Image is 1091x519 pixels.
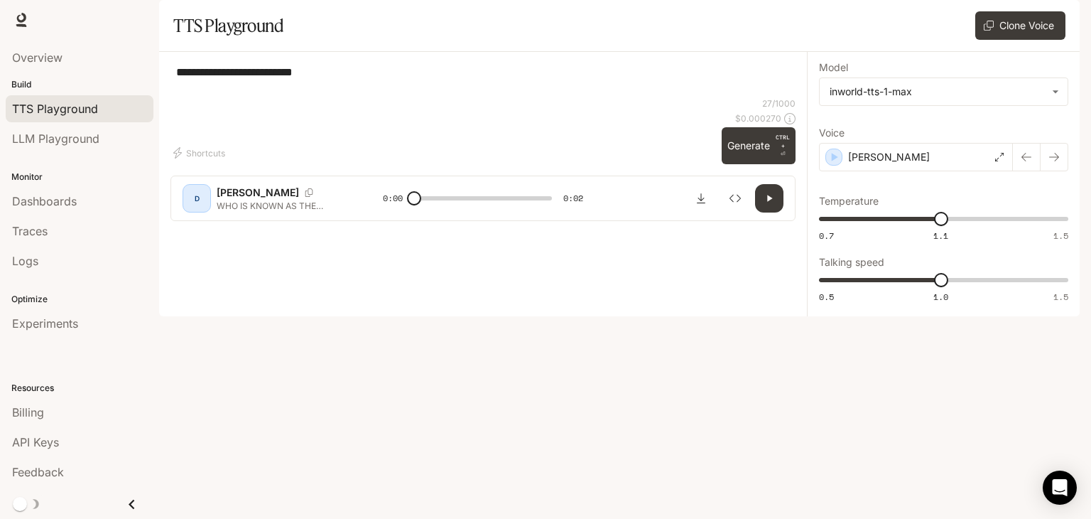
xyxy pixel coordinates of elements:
button: Inspect [721,184,749,213]
div: Open Intercom Messenger [1043,471,1077,505]
span: 1.5 [1053,291,1068,303]
p: $ 0.000270 [735,112,781,124]
p: 27 / 1000 [762,97,796,109]
span: 0.7 [819,230,834,242]
div: inworld-tts-1-max [830,85,1045,99]
p: Talking speed [819,257,884,267]
span: 0:02 [563,191,583,205]
p: Voice [819,128,845,138]
div: inworld-tts-1-max [820,78,1068,105]
p: Model [819,63,848,73]
span: 1.5 [1053,230,1068,242]
button: GenerateCTRL +⏎ [722,127,796,164]
p: Temperature [819,196,879,206]
button: Shortcuts [170,141,231,164]
span: 0.5 [819,291,834,303]
p: CTRL + [776,133,790,150]
div: D [185,187,208,210]
span: 1.0 [933,291,948,303]
p: ⏎ [776,133,790,159]
button: Copy Voice ID [299,188,319,197]
span: 0:00 [383,191,403,205]
p: [PERSON_NAME] [217,186,299,200]
button: Download audio [687,184,715,213]
p: [PERSON_NAME] [848,150,930,164]
h1: TTS Playground [173,11,283,40]
button: Clone Voice [975,11,1065,40]
p: WHO IS KNOWN AS THE FATHER OF GEOMETRY? [217,200,349,212]
span: 1.1 [933,230,948,242]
